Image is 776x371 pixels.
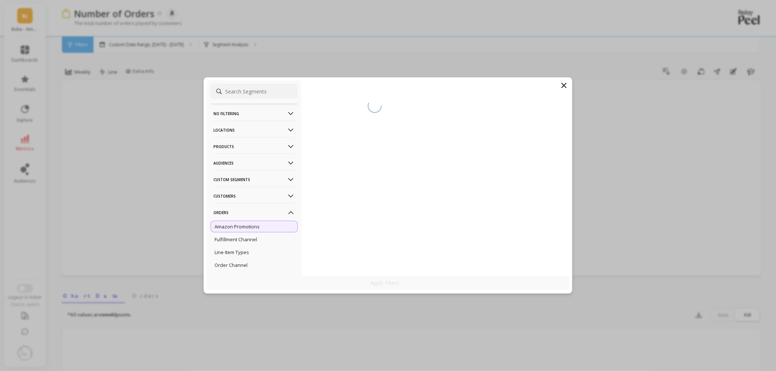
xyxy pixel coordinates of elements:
p: Products [213,137,295,156]
p: Custom Segments [213,170,295,189]
p: Apply Filters [371,279,406,286]
p: Customers [213,187,295,205]
p: Line Item Types [215,249,249,256]
p: Fulfillment Channel [215,236,257,243]
p: Orders [213,203,295,222]
p: Order Channel [215,262,248,268]
p: Locations [213,121,295,139]
input: Search Segments [211,84,298,99]
p: No filtering [213,104,295,123]
p: Amazon Promotions [215,223,260,230]
p: Audiences [213,154,295,172]
p: Ship Service Level [215,275,255,281]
